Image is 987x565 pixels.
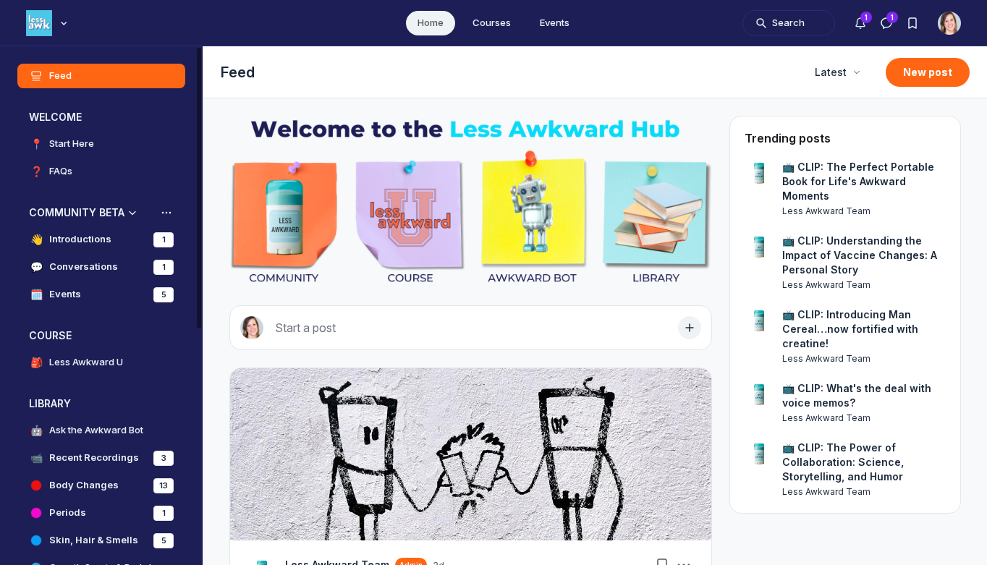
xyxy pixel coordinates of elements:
[153,533,174,548] div: 5
[17,473,185,498] a: Body Changes13
[745,131,831,145] h4: Trending posts
[153,260,174,275] div: 1
[461,11,522,35] a: Courses
[49,137,94,151] h4: Start Here
[29,451,43,465] span: 📹
[29,355,43,370] span: 🎒
[26,9,71,38] button: Less Awkward Hub logo
[17,350,185,375] a: 🎒Less Awkward U
[406,11,455,35] a: Home
[153,232,174,247] div: 1
[782,205,946,218] a: View user profile
[49,164,72,179] h4: FAQs
[782,485,946,498] a: View user profile
[153,478,174,493] div: 13
[221,62,795,82] h1: Feed
[29,232,43,247] span: 👋
[49,232,111,247] h4: Introductions
[17,132,185,156] a: 📍Start Here
[17,64,185,88] a: Feed
[17,282,185,307] a: 🗓️Events5
[49,355,123,370] h4: Less Awkward U
[17,324,185,347] button: COURSECollapse space
[49,478,119,493] h4: Body Changes
[17,501,185,525] a: Periods1
[782,279,946,292] a: View user profile
[29,328,72,343] h3: COURSE
[49,423,143,438] h4: Ask the Awkward Bot
[847,10,873,36] button: Notifications
[782,352,946,365] a: View user profile
[203,46,987,98] header: Page Header
[782,412,946,425] a: View user profile
[17,528,185,553] a: Skin, Hair & Smells5
[899,10,925,36] button: Bookmarks
[528,11,581,35] a: Events
[782,160,946,203] a: 📺 CLIP: The Perfect Portable Book for Life's Awkward Moments
[153,451,174,466] div: 3
[229,305,712,350] button: Start a post
[29,137,43,151] span: 📍
[873,10,899,36] button: Direct messages
[230,368,711,540] img: post cover image
[275,320,336,335] span: Start a post
[49,287,81,302] h4: Events
[782,441,946,484] a: 📺 CLIP: The Power of Collaboration: Science, Storytelling, and Humor
[49,69,72,83] h4: Feed
[17,159,185,184] a: ❓FAQs
[782,381,946,410] a: 📺 CLIP: What's the deal with voice memos?
[745,160,774,189] a: View user profile
[29,396,71,411] h3: LIBRARY
[745,307,774,336] a: View user profile
[938,12,961,35] button: User menu options
[782,307,946,351] a: 📺 CLIP: Introducing Man Cereal…now fortified with creatine!
[17,227,185,252] a: 👋Introductions1
[745,381,774,410] a: View user profile
[17,255,185,279] a: 💬Conversations1
[17,201,185,224] button: COMMUNITY BETACollapse space
[153,287,174,302] div: 5
[29,260,43,274] span: 💬
[49,506,86,520] h4: Periods
[49,451,139,465] h4: Recent Recordings
[745,234,774,263] a: View user profile
[29,287,43,302] span: 🗓️
[29,423,43,438] span: 🤖
[742,10,835,36] button: Search
[153,506,174,521] div: 1
[29,110,82,124] h3: WELCOME
[17,446,185,470] a: 📹Recent Recordings3
[159,205,174,220] button: View space group options
[29,205,124,220] h3: COMMUNITY BETA
[49,533,138,548] h4: Skin, Hair & Smells
[782,234,946,277] a: 📺 CLIP: Understanding the Impact of Vaccine Changes: A Personal Story
[806,59,868,85] button: Latest
[815,65,847,80] span: Latest
[125,205,140,220] div: Collapse space
[17,392,185,415] button: LIBRARYCollapse space
[886,58,970,87] button: New post
[26,10,52,36] img: Less Awkward Hub logo
[49,260,118,274] h4: Conversations
[29,164,43,179] span: ❓
[745,441,774,470] a: View user profile
[17,106,185,129] button: WELCOMECollapse space
[17,418,185,443] a: 🤖Ask the Awkward Bot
